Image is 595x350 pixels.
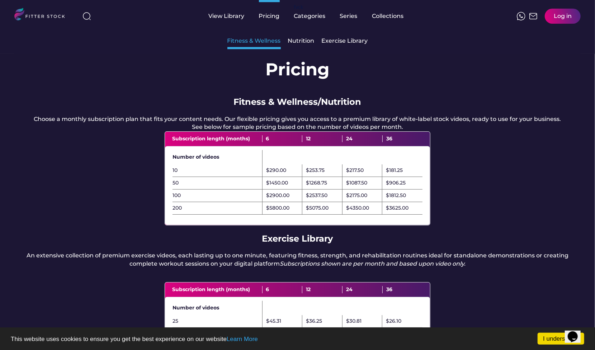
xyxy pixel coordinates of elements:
div: $1450.00 [266,179,288,187]
div: Fitness & Wellness [227,37,281,45]
div: $2900.00 [266,192,289,199]
img: meteor-icons_whatsapp%20%281%29.svg [517,12,525,20]
div: $181.25 [386,167,403,174]
div: $5075.00 [306,205,329,212]
div: 24 [343,286,383,293]
div: Subscription length (months) [172,135,263,143]
a: Learn More [227,336,258,342]
div: Choose a monthly subscription plan that fits your content needs. Our flexible pricing gives you a... [34,115,561,131]
div: Subscription length (months) [172,286,263,293]
img: Frame%2051.svg [529,12,538,20]
div: 12 [302,135,343,143]
div: $906.25 [386,179,406,187]
div: 36 [383,286,423,293]
div: 200 [173,205,262,212]
div: 36 [383,135,423,143]
div: Log in [554,12,572,20]
div: Exercise Library [262,233,333,245]
div: $36.25 [306,318,322,325]
div: 6 [263,286,303,293]
div: Categories [294,12,326,20]
div: $217.50 [346,167,364,174]
div: 50 [173,179,262,187]
div: Number of videos [173,154,262,161]
div: 25 [173,318,262,325]
div: An extensive collection of premium exercise videos, each lasting up to one minute, featuring fitn... [14,252,581,268]
div: $5800.00 [266,205,289,212]
div: $30.81 [346,318,362,325]
img: search-normal%203.svg [82,12,91,20]
div: $1268.75 [306,179,327,187]
h1: Pricing [265,57,330,81]
div: $2175.00 [346,192,367,199]
div: 24 [343,135,383,143]
div: fvck [294,4,303,11]
div: Collections [372,12,404,20]
div: $26.10 [386,318,401,325]
div: 12 [302,286,343,293]
div: Nutrition [288,37,315,45]
div: Number of videos [173,304,262,312]
div: Fitness & Wellness/Nutrition [234,96,362,108]
div: Exercise Library [322,37,368,45]
div: $1087.50 [346,179,367,187]
em: Subscriptions shown are per month and based upon video only. [280,260,466,267]
div: $3625.00 [386,205,409,212]
p: This website uses cookies to ensure you get the best experience on our website [11,336,584,342]
div: Series [340,12,358,20]
div: $45.31 [266,318,281,325]
div: 6 [263,135,303,143]
img: LOGO.svg [14,8,71,23]
div: $253.75 [306,167,325,174]
div: Pricing [259,12,280,20]
a: I understand! [538,333,584,345]
div: $4350.00 [346,205,369,212]
div: $1812.50 [386,192,406,199]
div: $2537.50 [306,192,327,199]
div: $290.00 [266,167,286,174]
div: 100 [173,192,262,199]
div: 10 [173,167,262,174]
iframe: chat widget [565,321,588,343]
div: View Library [209,12,245,20]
